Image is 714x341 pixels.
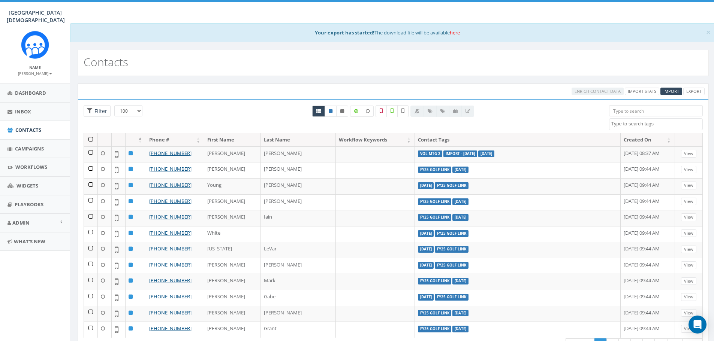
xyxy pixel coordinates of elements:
[452,278,469,284] label: [DATE]
[681,182,696,189] a: View
[611,121,702,127] textarea: Search
[435,262,469,269] label: FY25 Golf Link
[204,210,261,226] td: [PERSON_NAME]
[418,294,434,301] label: [DATE]
[706,28,711,36] button: Close
[683,88,705,95] a: Export
[329,109,332,113] i: This phone number is subscribed and will receive texts.
[418,182,434,189] label: [DATE]
[149,229,192,236] a: [PHONE_NUMBER]
[681,325,696,333] a: View
[621,242,675,258] td: [DATE] 09:44 AM
[621,178,675,194] td: [DATE] 09:44 AM
[681,277,696,285] a: View
[93,107,107,115] span: Filter
[15,145,44,152] span: Campaigns
[435,230,469,237] label: FY25 Golf Link
[362,106,374,117] label: Data not Enriched
[21,31,49,59] img: Rally_Corp_Icon_1.png
[689,316,707,334] div: Open Intercom Messenger
[621,258,675,274] td: [DATE] 09:44 AM
[621,162,675,178] td: [DATE] 09:44 AM
[418,262,434,269] label: [DATE]
[12,219,30,226] span: Admin
[261,178,336,194] td: [PERSON_NAME]
[149,293,192,300] a: [PHONE_NUMBER]
[621,306,675,322] td: [DATE] 09:44 AM
[418,150,443,157] label: Vol Mtg 2
[397,105,409,117] label: Not Validated
[418,278,452,284] label: FY25 Golf Link
[261,162,336,178] td: [PERSON_NAME]
[706,27,711,37] span: ×
[621,146,675,162] td: [DATE] 08:37 AM
[261,274,336,290] td: Mark
[261,322,336,338] td: Grant
[418,310,452,317] label: FY25 Golf Link
[84,56,128,68] h2: Contacts
[452,326,469,332] label: [DATE]
[625,88,659,95] a: Import Stats
[204,290,261,306] td: [PERSON_NAME]
[450,29,460,36] a: here
[621,322,675,338] td: [DATE] 09:44 AM
[149,198,192,204] a: [PHONE_NUMBER]
[418,230,434,237] label: [DATE]
[325,106,337,117] a: Active
[681,213,696,221] a: View
[204,194,261,210] td: [PERSON_NAME]
[621,194,675,210] td: [DATE] 09:44 AM
[261,194,336,210] td: [PERSON_NAME]
[660,88,682,95] a: Import
[84,105,111,117] span: Advance Filter
[621,210,675,226] td: [DATE] 09:44 AM
[204,162,261,178] td: [PERSON_NAME]
[336,133,415,146] th: Workflow Keywords: activate to sort column ascending
[261,290,336,306] td: Gabe
[418,246,434,253] label: [DATE]
[621,226,675,242] td: [DATE] 09:44 AM
[149,150,192,156] a: [PHONE_NUMBER]
[15,201,43,208] span: Playbooks
[452,310,469,317] label: [DATE]
[18,71,52,76] small: [PERSON_NAME]
[204,146,261,162] td: [PERSON_NAME]
[149,277,192,284] a: [PHONE_NUMBER]
[452,198,469,205] label: [DATE]
[261,242,336,258] td: LeVar
[7,9,65,24] span: [GEOGRAPHIC_DATA][DEMOGRAPHIC_DATA]
[435,294,469,301] label: FY25 Golf Link
[443,150,477,157] label: Import - [DATE]
[663,88,679,94] span: CSV files only
[386,105,398,117] label: Validated
[336,106,348,117] a: Opted Out
[681,229,696,237] a: View
[418,198,452,205] label: FY25 Golf Link
[340,109,344,113] i: This phone number is unsubscribed and has opted-out of all texts.
[681,166,696,174] a: View
[204,258,261,274] td: [PERSON_NAME]
[435,182,469,189] label: FY25 Golf Link
[452,214,469,221] label: [DATE]
[204,226,261,242] td: White
[350,106,362,117] label: Data Enriched
[681,293,696,301] a: View
[452,167,469,173] label: [DATE]
[681,198,696,205] a: View
[204,306,261,322] td: [PERSON_NAME]
[621,274,675,290] td: [DATE] 09:44 AM
[15,127,41,133] span: Contacts
[681,309,696,317] a: View
[663,88,679,94] span: Import
[204,178,261,194] td: Young
[149,165,192,172] a: [PHONE_NUMBER]
[149,325,192,332] a: [PHONE_NUMBER]
[315,29,374,36] b: Your export has started!
[261,146,336,162] td: [PERSON_NAME]
[29,65,41,70] small: Name
[204,322,261,338] td: [PERSON_NAME]
[435,246,469,253] label: FY25 Golf Link
[149,213,192,220] a: [PHONE_NUMBER]
[681,261,696,269] a: View
[204,242,261,258] td: [US_STATE]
